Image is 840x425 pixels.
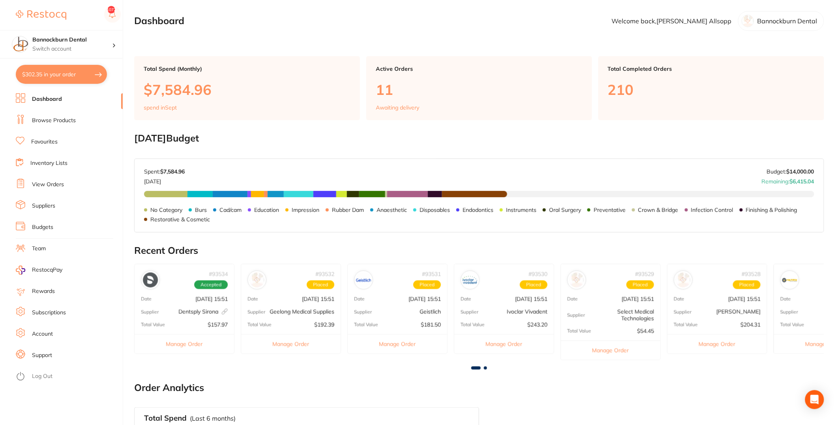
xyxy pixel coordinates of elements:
[134,245,824,256] h2: Recent Orders
[195,207,207,213] p: Burs
[598,56,824,120] a: Total Completed Orders210
[315,271,334,277] p: # 93532
[569,272,584,287] img: Select Medical Technologies
[178,308,228,315] p: Dentsply Sirona
[376,66,583,72] p: Active Orders
[529,271,547,277] p: # 93530
[270,308,334,315] p: Geelong Medical Supplies
[209,271,228,277] p: # 93534
[377,207,407,213] p: Anaesthetic
[376,81,583,98] p: 11
[676,272,691,287] img: Adam Dental
[16,6,66,24] a: Restocq Logo
[160,168,185,175] strong: $7,584.96
[780,322,804,327] p: Total Value
[144,104,177,111] p: spend in Sept
[520,280,547,289] span: Placed
[608,81,815,98] p: 210
[506,207,536,213] p: Instruments
[421,321,441,328] p: $181.50
[767,168,814,175] p: Budget:
[635,271,654,277] p: # 93529
[190,415,236,422] p: (Last 6 months)
[674,296,684,302] p: Date
[32,36,112,44] h4: Bannockburn Dental
[780,309,798,315] p: Supplier
[716,308,761,315] p: [PERSON_NAME]
[463,207,493,213] p: Endodontics
[32,309,66,317] a: Subscriptions
[527,321,547,328] p: $243.20
[144,414,187,423] h3: Total Spend
[757,17,817,25] p: Bannockburn Dental
[567,296,578,302] p: Date
[594,207,626,213] p: Preventative
[585,308,654,321] p: Select Medical Technologies
[16,370,120,383] button: Log Out
[141,309,159,315] p: Supplier
[150,207,182,213] p: No Category
[420,207,450,213] p: Disposables
[134,133,824,144] h2: [DATE] Budget
[626,280,654,289] span: Placed
[254,207,279,213] p: Education
[32,181,64,189] a: View Orders
[32,351,52,359] a: Support
[292,207,319,213] p: Impression
[144,175,185,185] p: [DATE]
[674,309,692,315] p: Supplier
[32,245,46,253] a: Team
[12,36,28,52] img: Bannockburn Dental
[733,280,761,289] span: Placed
[208,321,228,328] p: $157.97
[249,272,264,287] img: Geelong Medical Supplies
[247,322,272,327] p: Total Value
[549,207,581,213] p: Oral Surgery
[144,66,351,72] p: Total Spend (Monthly)
[790,178,814,185] strong: $6,415.04
[354,296,365,302] p: Date
[16,65,107,84] button: $302.35 in your order
[638,207,679,213] p: Crown & Bridge
[144,168,185,175] p: Spent:
[461,309,478,315] p: Supplier
[728,296,761,302] p: [DATE] 15:51
[32,95,62,103] a: Dashboard
[32,202,55,210] a: Suppliers
[134,382,824,393] h2: Order Analytics
[141,322,165,327] p: Total Value
[741,321,761,328] p: $204.31
[507,308,547,315] p: Ivoclar Vivadent
[612,17,732,25] p: Welcome back, [PERSON_NAME] Allsopp
[782,272,797,287] img: Matrixdental
[31,138,58,146] a: Favourites
[144,81,351,98] p: $7,584.96
[637,328,654,334] p: $54.45
[141,296,152,302] p: Date
[307,280,334,289] span: Placed
[420,308,441,315] p: Geistlich
[608,66,815,72] p: Total Completed Orders
[461,322,485,327] p: Total Value
[143,272,158,287] img: Dentsply Sirona
[622,296,654,302] p: [DATE] 15:51
[674,322,698,327] p: Total Value
[348,334,447,353] button: Manage Order
[463,272,478,287] img: Ivoclar Vivadent
[16,266,62,275] a: RestocqPay
[461,296,471,302] p: Date
[241,334,341,353] button: Manage Order
[195,296,228,302] p: [DATE] 15:51
[16,266,25,275] img: RestocqPay
[691,207,733,213] p: Infection Control
[787,168,814,175] strong: $14,000.00
[354,309,372,315] p: Supplier
[762,175,814,185] p: Remaining:
[567,328,591,334] p: Total Value
[422,271,441,277] p: # 93531
[135,334,234,353] button: Manage Order
[354,322,378,327] p: Total Value
[150,216,210,223] p: Restorative & Cosmetic
[32,45,112,53] p: Switch account
[409,296,441,302] p: [DATE] 15:51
